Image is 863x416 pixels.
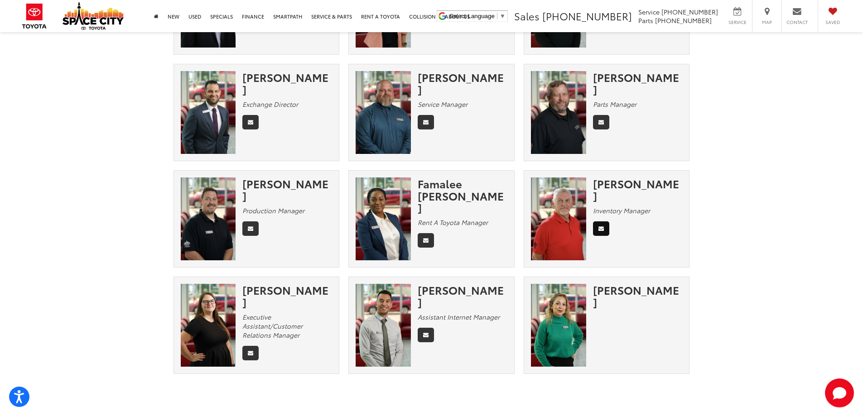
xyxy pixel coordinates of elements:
a: Email [242,115,259,129]
span: [PHONE_NUMBER] [655,16,712,25]
a: Email [242,221,259,236]
a: Email [418,115,434,129]
em: Service Manager [418,100,468,109]
img: Neil Westervelt [531,177,586,260]
a: Select Language​ [449,13,506,19]
span: ​ [497,13,497,19]
img: Famalee McGill [356,177,411,260]
a: Email [242,346,259,360]
svg: Start Chat [825,378,854,407]
em: Rent A Toyota Manager [418,218,488,227]
span: [PHONE_NUMBER] [661,7,718,16]
a: Email [593,115,609,129]
span: Saved [823,19,843,25]
div: [PERSON_NAME] [242,177,332,201]
span: Service [638,7,660,16]
div: [PERSON_NAME] [242,71,332,95]
em: Executive Assistant/Customer Relations Manager [242,312,303,339]
div: [PERSON_NAME] [418,284,507,308]
div: [PERSON_NAME] [242,284,332,308]
span: Parts [638,16,653,25]
img: Space City Toyota [63,2,124,30]
a: Email [593,221,609,236]
img: Eric Marin [356,284,411,367]
img: Jake Metts [181,177,236,260]
img: Wade Landry [531,71,586,154]
span: ▼ [500,13,506,19]
img: Floyd Greer [356,71,411,154]
em: Inventory Manager [593,206,650,215]
div: [PERSON_NAME] [593,71,683,95]
span: [PHONE_NUMBER] [542,9,632,23]
button: Toggle Chat Window [825,378,854,407]
img: Jon Figueroa [181,71,236,154]
span: Select Language [449,13,495,19]
span: Sales [514,9,540,23]
span: Contact [786,19,808,25]
img: Kelly Capayas [181,284,236,367]
em: Exchange Director [242,100,298,109]
span: Service [727,19,747,25]
a: Email [418,328,434,342]
em: Production Manager [242,206,304,215]
span: Map [757,19,777,25]
div: [PERSON_NAME] [593,284,683,308]
div: Famalee [PERSON_NAME] [418,177,507,213]
img: Jessica Carrera [531,284,586,367]
div: [PERSON_NAME] [593,177,683,201]
em: Parts Manager [593,100,636,109]
em: Assistant Internet Manager [418,312,500,321]
a: Email [418,233,434,248]
div: [PERSON_NAME] [418,71,507,95]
